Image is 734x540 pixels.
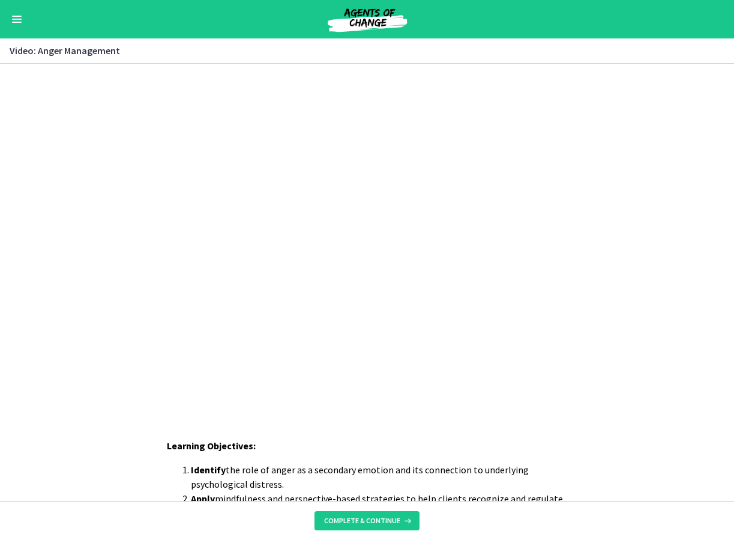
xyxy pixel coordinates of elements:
[314,511,420,530] button: Complete & continue
[295,5,439,34] img: Agents of Change
[191,491,568,520] li: mindfulness and perspective-based strategies to help clients recognize and regulate anger in real...
[167,440,256,452] span: Learning Objectives:
[191,463,568,491] li: the role of anger as a secondary emotion and its connection to underlying psychological distress.
[191,464,226,476] strong: Identify
[191,493,215,505] strong: Apply
[324,516,400,526] span: Complete & continue
[10,12,24,26] button: Enable menu
[10,43,710,58] h3: Video: Anger Management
